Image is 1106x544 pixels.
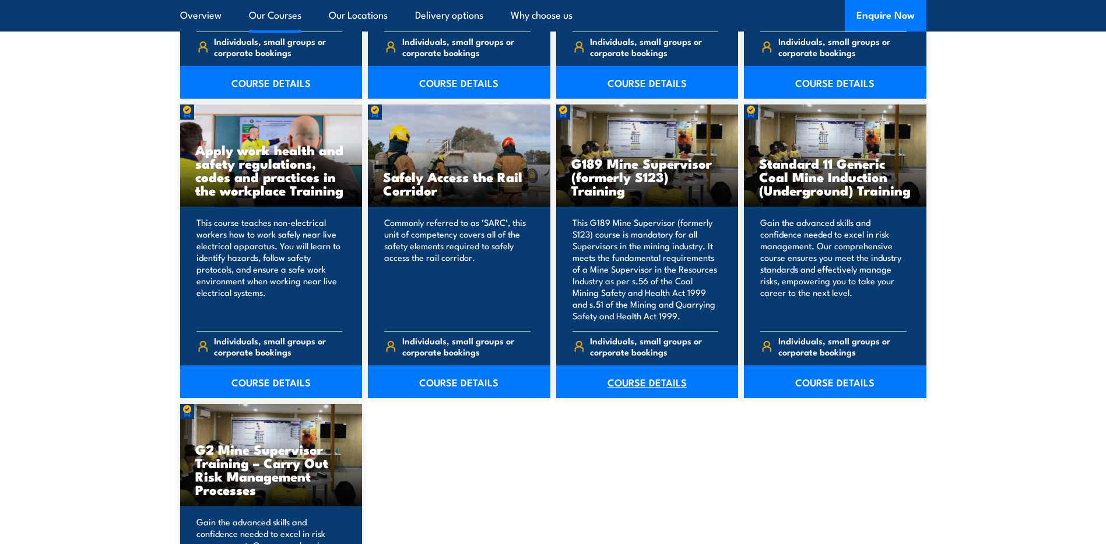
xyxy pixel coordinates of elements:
[180,66,363,99] a: COURSE DETAILS
[402,36,531,58] span: Individuals, small groups or corporate bookings
[384,217,531,322] p: Commonly referred to as 'SARC', this unit of competency covers all of the safety elements require...
[573,217,719,322] p: This G189 Mine Supervisor (formerly S123) course is mandatory for all Supervisors in the mining i...
[214,36,342,58] span: Individuals, small groups or corporate bookings
[759,156,911,197] h3: Standard 11 Generic Coal Mine Induction (Underground) Training
[368,365,550,398] a: COURSE DETAILS
[590,335,718,357] span: Individuals, small groups or corporate bookings
[402,335,531,357] span: Individuals, small groups or corporate bookings
[590,36,718,58] span: Individuals, small groups or corporate bookings
[556,66,739,99] a: COURSE DETAILS
[196,217,343,322] p: This course teaches non-electrical workers how to work safely near live electrical apparatus. You...
[744,66,926,99] a: COURSE DETAILS
[195,442,347,496] h3: G2 Mine Supervisor Training – Carry Out Risk Management Processes
[180,365,363,398] a: COURSE DETAILS
[744,365,926,398] a: COURSE DETAILS
[778,36,907,58] span: Individuals, small groups or corporate bookings
[368,66,550,99] a: COURSE DETAILS
[556,365,739,398] a: COURSE DETAILS
[383,170,535,197] h3: Safely Access the Rail Corridor
[760,217,907,322] p: Gain the advanced skills and confidence needed to excel in risk management. Our comprehensive cou...
[778,335,907,357] span: Individuals, small groups or corporate bookings
[195,143,347,197] h3: Apply work health and safety regulations, codes and practices in the workplace Training
[214,335,342,357] span: Individuals, small groups or corporate bookings
[571,156,724,197] h3: G189 Mine Supervisor (formerly S123) Training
